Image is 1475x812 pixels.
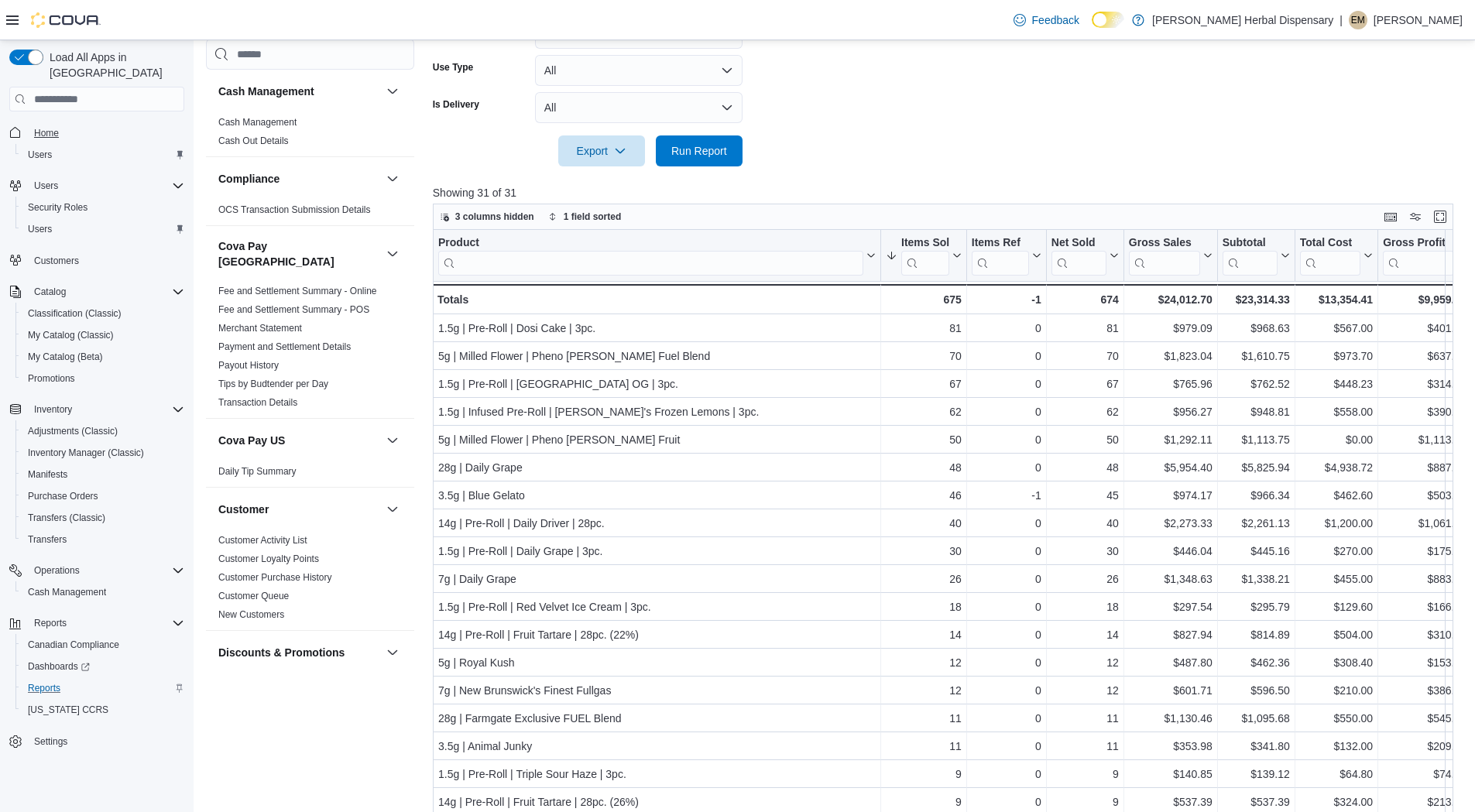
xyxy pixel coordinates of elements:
[1383,236,1454,251] div: Gross Profit
[1223,236,1290,276] button: Subtotal
[1129,570,1213,589] div: $1,348.63
[438,598,876,617] div: 1.5g | Pre-Roll | Red Velvet Ice Cream | 3pc.
[1223,515,1290,533] div: $2,261.13
[1383,459,1466,478] div: $887.22
[1383,375,1466,394] div: $314.29
[434,207,540,226] button: 3 columns hidden
[22,701,115,719] a: [US_STATE] CCRS
[1129,487,1213,505] div: $974.17
[218,204,371,216] span: OCS Transaction Submission Details
[28,122,184,142] span: Home
[383,500,402,519] button: Customer
[218,379,328,389] a: Tips by Budtender per Day
[34,403,72,416] span: Inventory
[22,422,124,440] a: Adjustments (Classic)
[438,570,876,589] div: 7g | Daily Grape
[671,143,727,159] span: Run Report
[28,201,87,214] span: Security Roles
[1223,431,1290,450] div: $1,113.75
[22,369,184,388] span: Promotions
[1383,236,1454,276] div: Gross Profit
[28,512,105,524] span: Transfers (Classic)
[438,459,876,478] div: 28g | Daily Grape
[1383,431,1466,450] div: $1,113.75
[383,643,402,662] button: Discounts & Promotions
[1300,543,1373,561] div: $270.00
[218,285,377,297] span: Fee and Settlement Summary - Online
[1129,515,1213,533] div: $2,273.33
[218,534,307,546] span: Customer Activity List
[1092,12,1124,28] input: Dark Mode
[206,200,414,225] div: Compliance
[1349,11,1367,29] div: Erica MacQuarrie
[28,283,72,301] button: Catalog
[438,320,876,338] div: 1.5g | Pre-Roll | Dosi Cake | 3pc.
[22,304,128,323] a: Classification (Classic)
[28,251,184,270] span: Customers
[886,570,962,589] div: 26
[218,341,351,352] a: Payment and Settlement Details
[1129,290,1213,309] div: $24,012.70
[22,583,184,601] span: Cash Management
[28,732,74,751] a: Settings
[22,657,184,676] span: Dashboards
[218,572,332,583] a: Customer Purchase History
[1300,290,1373,309] div: $13,354.41
[218,645,380,660] button: Discounts & Promotions
[3,281,190,303] button: Catalog
[1092,28,1093,29] span: Dark Mode
[43,50,184,81] span: Load All Apps in [GEOGRAPHIC_DATA]
[22,583,112,601] a: Cash Management
[972,290,1041,309] div: -1
[972,236,1029,276] div: Items Ref
[218,303,369,316] span: Fee and Settlement Summary - POS
[1051,320,1119,338] div: 81
[15,507,190,529] button: Transfers (Classic)
[972,375,1041,394] div: 0
[22,657,96,676] a: Dashboards
[1383,487,1466,505] div: $503.74
[15,218,190,240] button: Users
[1051,290,1119,309] div: 674
[1223,543,1290,561] div: $445.16
[1051,236,1119,276] button: Net Sold
[558,135,645,166] button: Export
[218,116,297,128] span: Cash Management
[31,12,101,28] img: Cova
[22,679,67,697] a: Reports
[1300,348,1373,366] div: $973.70
[656,135,743,166] button: Run Report
[28,283,184,301] span: Catalog
[28,400,184,419] span: Inventory
[1383,320,1466,338] div: $401.63
[206,113,414,156] div: Cash Management
[218,396,297,409] span: Transaction Details
[1051,236,1106,251] div: Net Sold
[972,431,1041,450] div: 0
[3,612,190,634] button: Reports
[218,84,314,99] h3: Cash Management
[22,369,81,388] a: Promotions
[886,348,962,366] div: 70
[218,571,332,584] span: Customer Purchase History
[383,245,402,263] button: Cova Pay [GEOGRAPHIC_DATA]
[22,636,125,654] a: Canadian Compliance
[28,447,144,459] span: Inventory Manager (Classic)
[28,561,86,580] button: Operations
[34,617,67,629] span: Reports
[972,236,1029,251] div: Items Ref
[22,198,184,217] span: Security Roles
[886,515,962,533] div: 40
[1129,375,1213,394] div: $765.96
[34,255,79,267] span: Customers
[15,144,190,166] button: Users
[15,368,190,389] button: Promotions
[1129,236,1213,276] button: Gross Sales
[218,378,328,390] span: Tips by Budtender per Day
[1129,431,1213,450] div: $1,292.11
[438,236,863,276] div: Product
[1300,403,1373,422] div: $558.00
[15,442,190,464] button: Inventory Manager (Classic)
[1374,11,1463,29] p: [PERSON_NAME]
[972,515,1041,533] div: 0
